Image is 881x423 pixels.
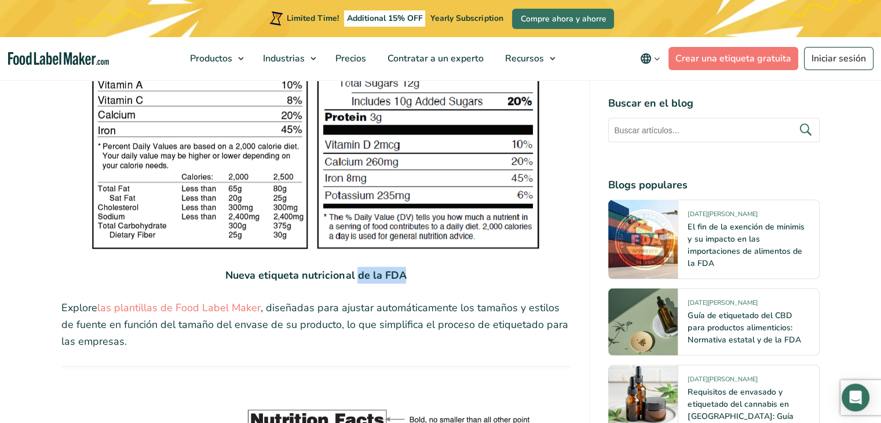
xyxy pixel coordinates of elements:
[688,209,757,223] span: [DATE][PERSON_NAME]
[668,47,798,70] a: Crear una etiqueta gratuita
[332,52,367,65] span: Precios
[187,52,233,65] span: Productos
[180,37,250,80] a: Productos
[8,52,109,65] a: Food Label Maker homepage
[608,118,820,142] input: Buscar artículos...
[804,47,873,70] a: Iniciar sesión
[225,268,406,282] strong: Nueva etiqueta nutricional de la FDA
[688,298,757,311] span: [DATE][PERSON_NAME]
[325,37,374,80] a: Precios
[512,9,614,29] a: Compre ahora y ahorre
[61,300,571,349] p: Explore , diseñadas para ajustar automáticamente los tamaños y estilos de fuente en función del t...
[842,384,869,411] div: Open Intercom Messenger
[287,13,339,24] span: Limited Time!
[688,374,757,388] span: [DATE][PERSON_NAME]
[688,221,804,268] a: El fin de la exención de minimis y su impacto en las importaciones de alimentos de la FDA
[97,301,261,315] a: las plantillas de Food Label Maker
[632,47,668,70] button: Change language
[344,10,426,27] span: Additional 15% OFF
[377,37,492,80] a: Contratar a un experto
[253,37,322,80] a: Industrias
[259,52,306,65] span: Industrias
[502,52,545,65] span: Recursos
[688,386,793,421] a: Requisitos de envasado y etiquetado del cannabis en [GEOGRAPHIC_DATA]: Guía
[688,309,800,345] a: Guía de etiquetado del CBD para productos alimenticios: Normativa estatal y de la FDA
[608,177,820,192] h4: Blogs populares
[495,37,561,80] a: Recursos
[608,95,820,111] h4: Buscar en el blog
[384,52,485,65] span: Contratar a un experto
[430,13,503,24] span: Yearly Subscription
